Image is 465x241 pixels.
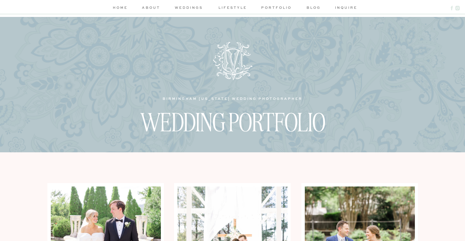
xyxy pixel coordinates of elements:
a: lifestyle [217,5,249,12]
h2: Wedding Portfolio [100,106,366,128]
a: home [111,5,129,12]
a: weddings [173,5,205,12]
a: portfolio [260,5,293,12]
a: blog [304,5,323,12]
h1: birmingham [US_STATE] wedding photographer [152,96,314,101]
a: inquire [335,5,354,12]
a: about [141,5,161,12]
